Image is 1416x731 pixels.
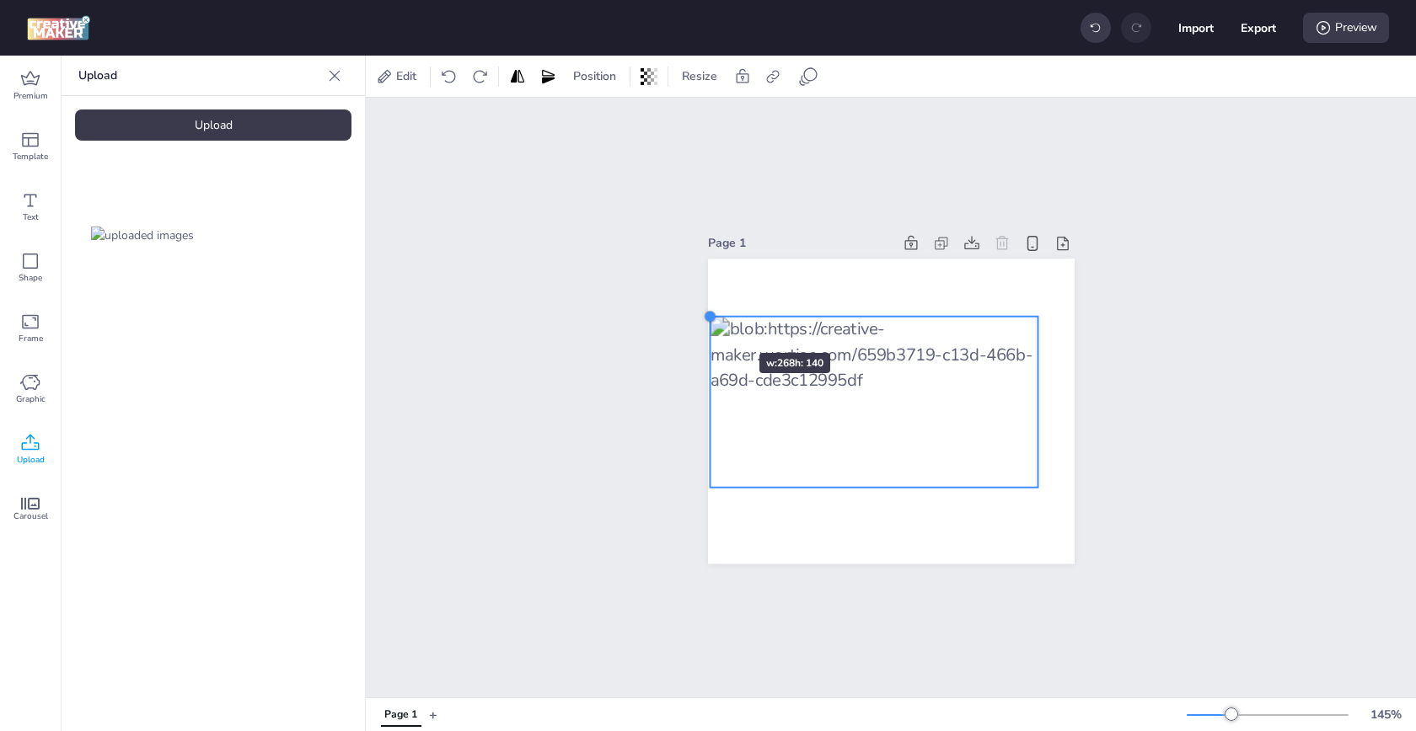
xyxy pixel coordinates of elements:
[13,510,48,523] span: Carousel
[13,150,48,163] span: Template
[78,56,321,96] p: Upload
[13,89,48,103] span: Premium
[23,211,39,224] span: Text
[27,15,90,40] img: logo Creative Maker
[1303,13,1389,43] div: Preview
[16,392,46,406] span: Graphic
[373,700,429,729] div: Tabs
[393,67,420,85] span: Edit
[1365,706,1406,723] div: 145 %
[19,271,42,285] span: Shape
[429,700,437,729] button: +
[75,109,351,141] div: Upload
[384,707,417,723] div: Page 1
[570,67,619,85] span: Position
[19,332,43,345] span: Frame
[708,234,893,252] div: Page 1
[678,67,721,85] span: Resize
[91,227,194,244] img: uploaded images
[1178,10,1214,45] button: Import
[17,453,45,467] span: Upload
[1241,10,1276,45] button: Export
[759,353,830,373] div: w: 268 h: 140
